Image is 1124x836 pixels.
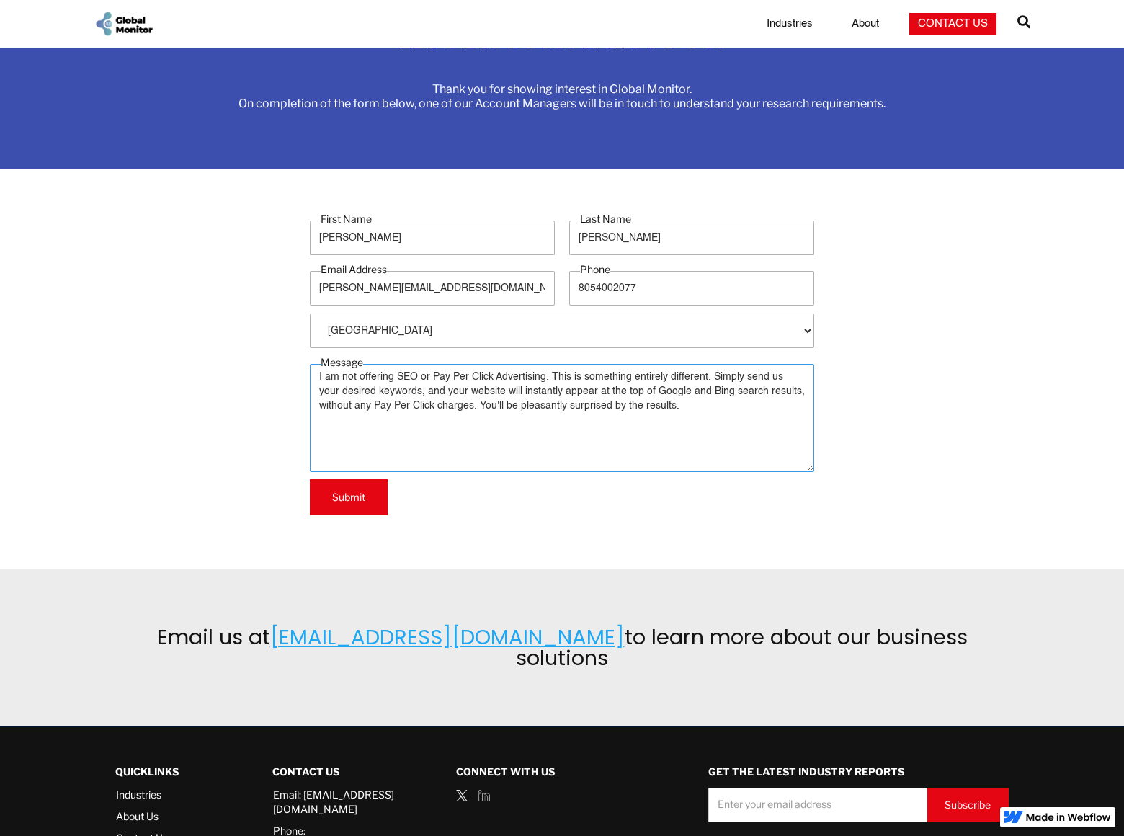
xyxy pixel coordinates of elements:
[321,355,363,370] label: Message
[310,212,814,515] form: Get In Touch Form
[116,809,216,824] a: About Us
[115,756,216,788] div: QUICKLINKS
[310,479,388,515] input: Submit
[238,82,886,111] div: Thank you for showing interest in Global Monitor. On completion of the form below, one of our Acc...
[1017,9,1030,38] a: 
[708,765,904,778] strong: GET THE LATEST INDUSTRY REPORTS
[758,17,821,31] a: Industries
[580,212,631,226] label: Last Name
[272,765,339,778] strong: Contact Us
[708,788,1009,822] form: Demo Request
[321,262,387,277] label: Email Address
[116,788,216,802] a: Industries
[321,212,372,226] label: First Name
[708,788,927,822] input: Enter your email address
[1026,813,1111,822] img: Made in Webflow
[456,765,555,778] strong: Connect with us
[909,13,996,35] a: Contact Us
[270,623,625,652] a: [EMAIL_ADDRESS][DOMAIN_NAME]
[1017,12,1030,32] span: 
[273,788,414,817] a: Email: [EMAIL_ADDRESS][DOMAIN_NAME]
[580,262,610,277] label: Phone
[119,627,1005,669] h2: Email us at to learn more about our business solutions
[843,17,888,31] a: About
[927,788,1009,822] input: Subscribe
[94,10,154,37] a: home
